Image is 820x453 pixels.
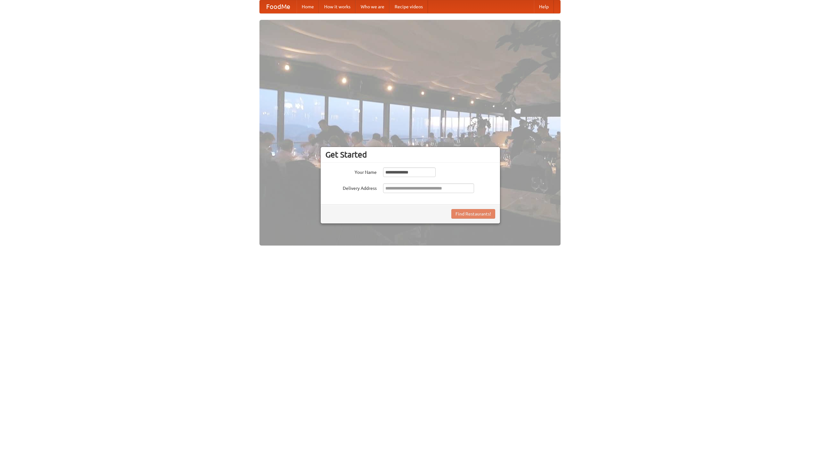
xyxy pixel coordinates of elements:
h3: Get Started [325,150,495,159]
a: Who we are [356,0,389,13]
a: FoodMe [260,0,297,13]
label: Your Name [325,167,377,175]
a: Home [297,0,319,13]
button: Find Restaurants! [451,209,495,219]
label: Delivery Address [325,183,377,191]
a: Recipe videos [389,0,428,13]
a: Help [534,0,554,13]
a: How it works [319,0,356,13]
